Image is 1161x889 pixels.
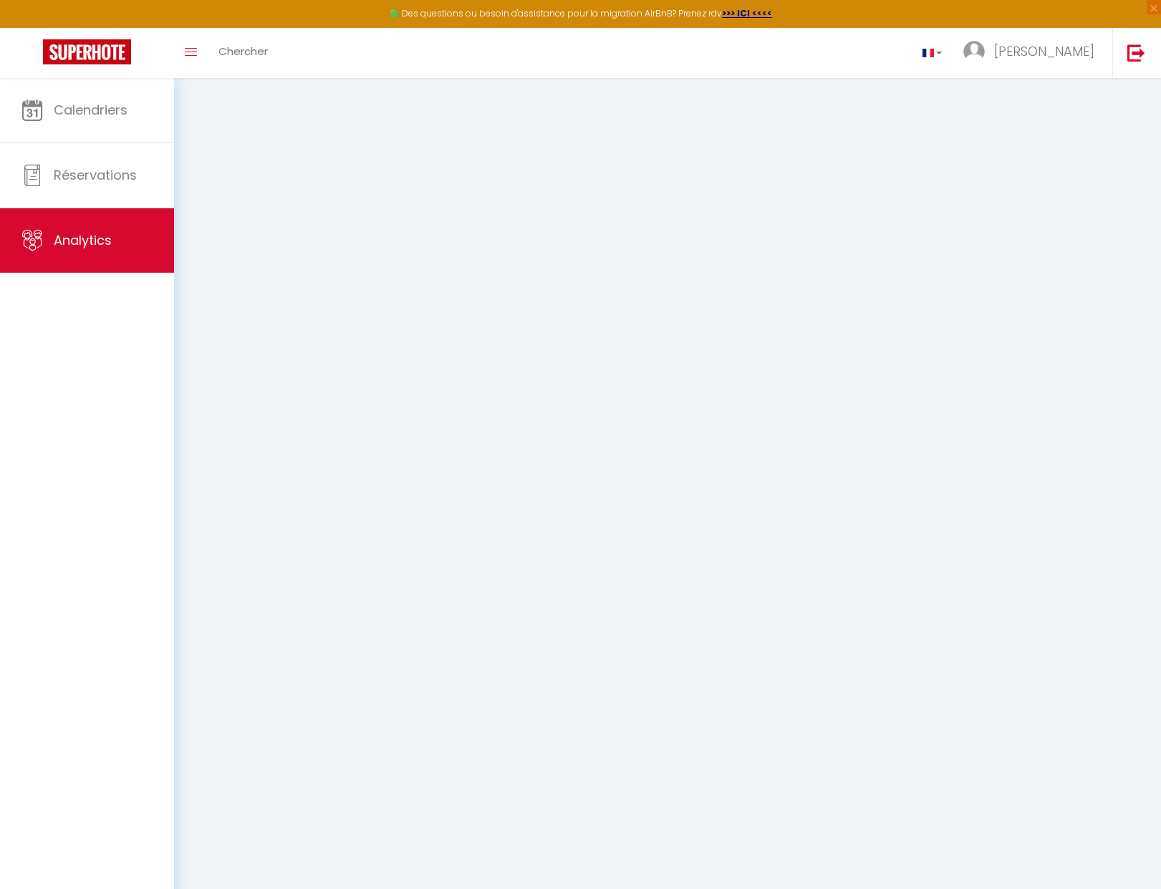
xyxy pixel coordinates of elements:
[218,44,268,59] span: Chercher
[54,166,137,184] span: Réservations
[994,42,1094,60] span: [PERSON_NAME]
[722,7,772,19] a: >>> ICI <<<<
[1127,44,1145,62] img: logout
[208,28,279,78] a: Chercher
[953,28,1112,78] a: ... [PERSON_NAME]
[43,39,131,64] img: Super Booking
[963,41,985,62] img: ...
[54,231,112,249] span: Analytics
[54,101,127,119] span: Calendriers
